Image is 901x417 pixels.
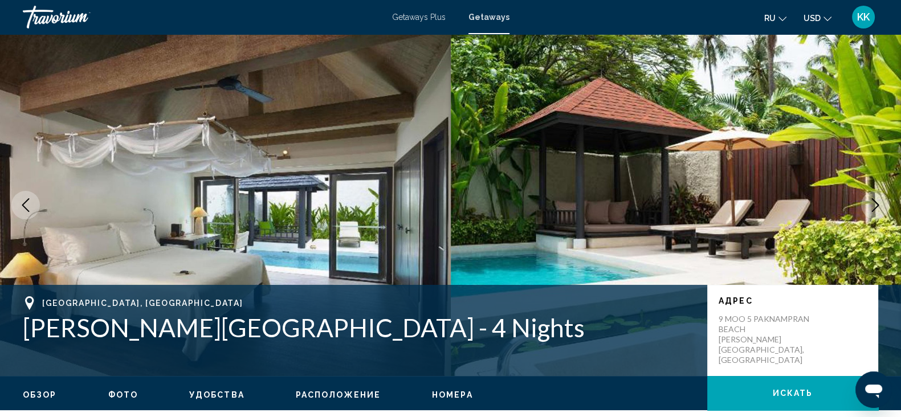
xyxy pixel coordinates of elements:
button: Номера [432,390,473,400]
span: ru [764,14,776,23]
h1: [PERSON_NAME][GEOGRAPHIC_DATA] - 4 Nights [23,313,696,342]
button: Фото [108,390,138,400]
span: KK [857,11,870,23]
button: Change currency [804,10,831,26]
button: User Menu [849,5,878,29]
a: Getaways [468,13,509,22]
iframe: Кнопка запуска окна обмена сообщениями [855,371,892,408]
p: Адрес [719,296,867,305]
span: искать [773,389,813,398]
button: Previous image [11,191,40,219]
p: 9 MOO 5 PAKNAMPRAN BEACH [PERSON_NAME] [GEOGRAPHIC_DATA], [GEOGRAPHIC_DATA] [719,314,810,365]
button: Обзор [23,390,57,400]
span: [GEOGRAPHIC_DATA], [GEOGRAPHIC_DATA] [42,299,243,308]
button: Next image [861,191,890,219]
a: Getaways Plus [392,13,446,22]
a: Travorium [23,6,381,28]
button: искать [707,376,878,410]
span: USD [804,14,821,23]
button: Change language [764,10,786,26]
button: Удобства [189,390,244,400]
button: Расположение [296,390,381,400]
